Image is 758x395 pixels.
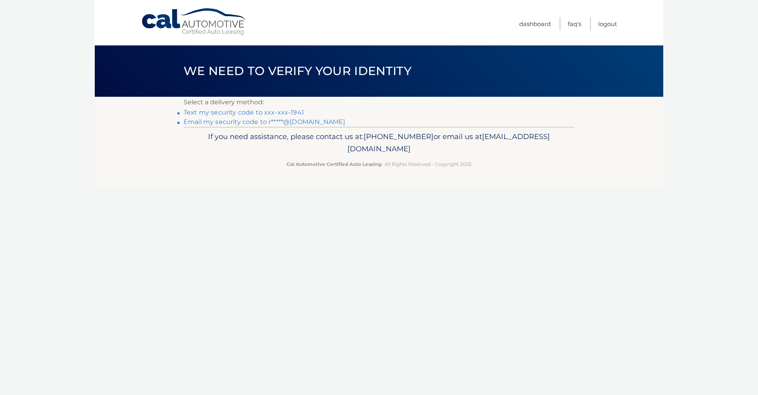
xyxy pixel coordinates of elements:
[364,132,433,141] span: [PHONE_NUMBER]
[184,97,574,108] p: Select a delivery method:
[184,64,411,78] span: We need to verify your identity
[184,109,304,116] a: Text my security code to xxx-xxx-1941
[189,160,569,168] p: - All Rights Reserved - Copyright 2025
[141,8,248,36] a: Cal Automotive
[184,118,345,126] a: Email my security code to r*****@[DOMAIN_NAME]
[598,17,617,30] a: Logout
[519,17,551,30] a: Dashboard
[568,17,581,30] a: FAQ's
[287,161,381,167] strong: Cal Automotive Certified Auto Leasing
[189,130,569,156] p: If you need assistance, please contact us at: or email us at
